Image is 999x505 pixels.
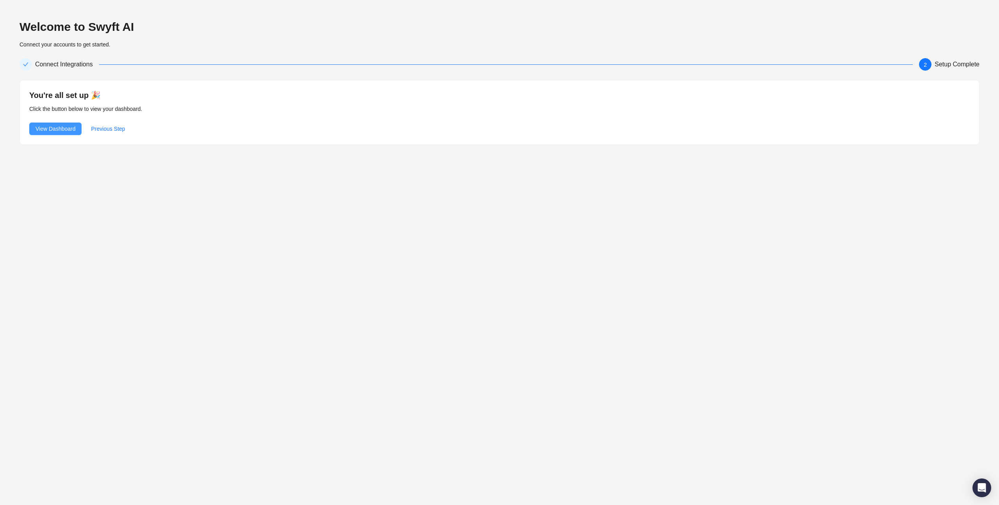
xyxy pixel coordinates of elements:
div: Setup Complete [935,58,979,71]
div: Connect Integrations [35,58,99,71]
span: check [23,62,28,67]
span: View Dashboard [36,124,75,133]
span: 2 [924,62,927,68]
span: Previous Step [91,124,125,133]
div: Open Intercom Messenger [972,478,991,497]
span: Click the button below to view your dashboard. [29,106,142,112]
span: Connect your accounts to get started. [20,41,110,48]
button: Previous Step [85,123,131,135]
h4: You're all set up 🎉 [29,90,970,101]
h2: Welcome to Swyft AI [20,20,979,34]
button: View Dashboard [29,123,82,135]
